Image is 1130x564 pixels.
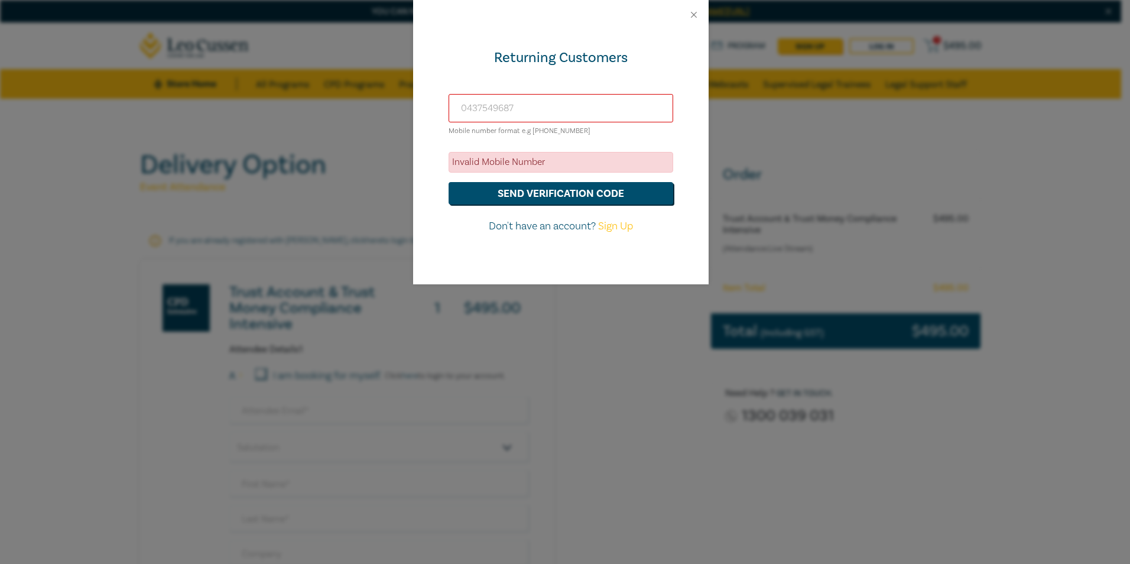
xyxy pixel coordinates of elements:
[449,127,590,135] small: Mobile number format e.g [PHONE_NUMBER]
[598,219,633,233] a: Sign Up
[449,152,673,173] div: Invalid Mobile Number
[689,9,699,20] button: Close
[449,219,673,234] p: Don't have an account?
[449,182,673,205] button: send verification code
[449,94,673,122] input: Enter email or Mobile number
[449,48,673,67] div: Returning Customers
